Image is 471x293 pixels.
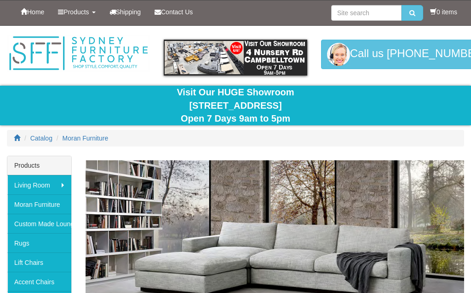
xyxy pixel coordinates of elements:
[331,5,402,21] input: Site search
[14,0,51,23] a: Home
[7,233,71,252] a: Rugs
[430,7,457,17] li: 0 items
[148,0,200,23] a: Contact Us
[161,8,193,16] span: Contact Us
[7,156,71,175] div: Products
[7,86,464,125] div: Visit Our HUGE Showroom [STREET_ADDRESS] Open 7 Days 9am to 5pm
[7,272,71,291] a: Accent Chairs
[164,40,307,76] img: showroom.gif
[7,175,71,194] a: Living Room
[7,35,150,72] img: Sydney Furniture Factory
[51,0,102,23] a: Products
[7,194,71,214] a: Moran Furniture
[63,8,89,16] span: Products
[63,135,109,142] a: Moran Furniture
[7,252,71,272] a: Lift Chairs
[7,214,71,233] a: Custom Made Lounges
[103,0,148,23] a: Shipping
[27,8,44,16] span: Home
[116,8,141,16] span: Shipping
[30,135,52,142] a: Catalog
